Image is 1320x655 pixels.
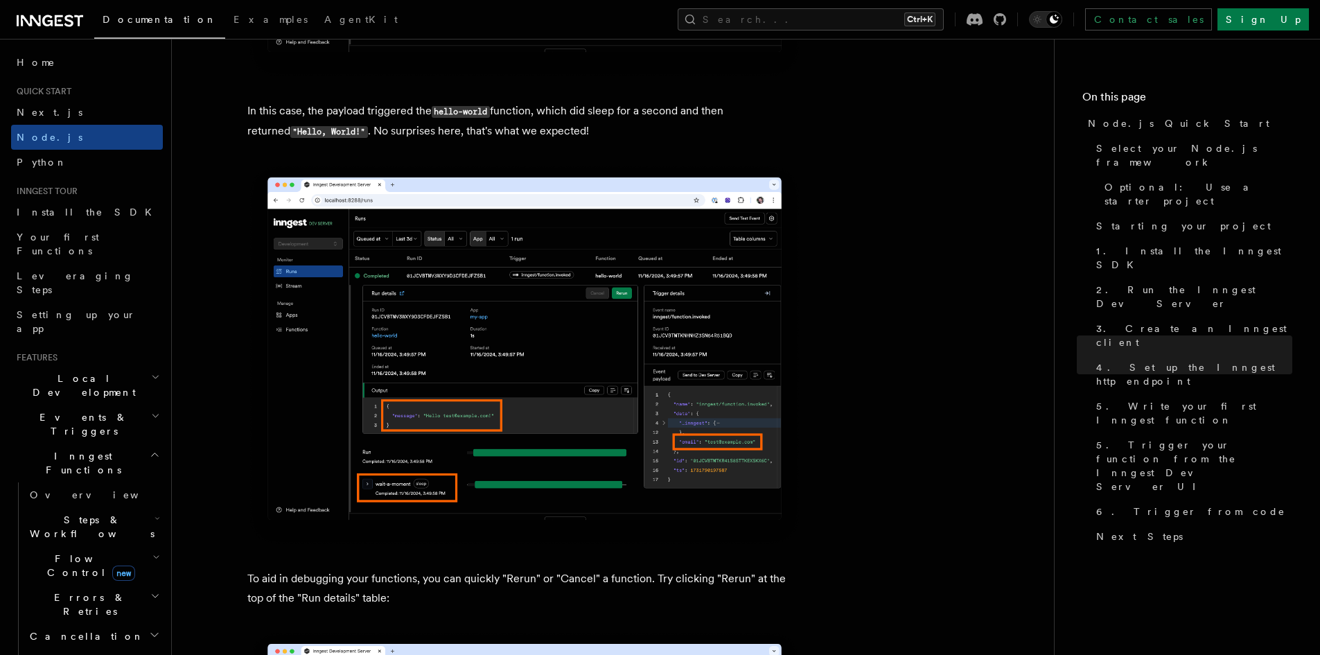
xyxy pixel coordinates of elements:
h4: On this page [1082,89,1292,111]
button: Search...Ctrl+K [678,8,944,30]
span: 6. Trigger from code [1096,505,1285,518]
a: Examples [225,4,316,37]
code: hello-world [432,106,490,118]
span: Leveraging Steps [17,270,134,295]
a: 3. Create an Inngest client [1091,316,1292,355]
span: 3. Create an Inngest client [1096,322,1292,349]
span: Steps & Workflows [24,513,155,541]
span: 5. Trigger your function from the Inngest Dev Server UI [1096,438,1292,494]
a: Setting up your app [11,302,163,341]
span: 2. Run the Inngest Dev Server [1096,283,1292,311]
span: Inngest tour [11,186,78,197]
a: Contact sales [1085,8,1212,30]
span: Cancellation [24,629,144,643]
button: Toggle dark mode [1029,11,1062,28]
span: Node.js Quick Start [1088,116,1269,130]
span: Quick start [11,86,71,97]
span: 5. Write your first Inngest function [1096,399,1292,427]
span: Next.js [17,107,82,118]
a: 2. Run the Inngest Dev Server [1091,277,1292,316]
a: 6. Trigger from code [1091,499,1292,524]
a: Install the SDK [11,200,163,225]
p: To aid in debugging your functions, you can quickly "Rerun" or "Cancel" a function. Try clicking ... [247,569,802,608]
button: Errors & Retries [24,585,163,624]
button: Steps & Workflows [24,507,163,546]
a: Sign Up [1217,8,1309,30]
span: Flow Control [24,552,152,579]
span: Errors & Retries [24,591,150,618]
a: 5. Trigger your function from the Inngest Dev Server UI [1091,433,1292,499]
button: Flow Controlnew [24,546,163,585]
p: In this case, the payload triggered the function, which did sleep for a second and then returned ... [247,101,802,141]
span: Optional: Use a starter project [1105,180,1292,208]
a: Next.js [11,100,163,125]
span: Overview [30,489,173,500]
button: Events & Triggers [11,405,163,444]
kbd: Ctrl+K [904,12,935,26]
span: Home [17,55,55,69]
span: Install the SDK [17,207,160,218]
code: "Hello, World!" [290,126,368,138]
button: Local Development [11,366,163,405]
a: Node.js Quick Start [1082,111,1292,136]
a: 4. Set up the Inngest http endpoint [1091,355,1292,394]
a: Python [11,150,163,175]
span: Node.js [17,132,82,143]
img: Inngest Dev Server web interface's runs tab with a single completed run expanded indicating that ... [247,164,802,547]
button: Cancellation [24,624,163,649]
span: Your first Functions [17,232,99,256]
span: new [112,566,135,581]
span: Features [11,352,58,363]
span: Starting your project [1096,219,1271,233]
a: Optional: Use a starter project [1099,175,1292,213]
a: Your first Functions [11,225,163,263]
button: Inngest Functions [11,444,163,482]
a: Leveraging Steps [11,263,163,302]
a: Next Steps [1091,524,1292,549]
a: Node.js [11,125,163,150]
span: Python [17,157,67,168]
span: Inngest Functions [11,449,150,477]
span: 4. Set up the Inngest http endpoint [1096,360,1292,388]
a: Home [11,50,163,75]
a: 1. Install the Inngest SDK [1091,238,1292,277]
a: 5. Write your first Inngest function [1091,394,1292,433]
a: Overview [24,482,163,507]
span: AgentKit [324,14,398,25]
a: AgentKit [316,4,406,37]
a: Starting your project [1091,213,1292,238]
a: Select your Node.js framework [1091,136,1292,175]
a: Documentation [94,4,225,39]
span: Documentation [103,14,217,25]
span: 1. Install the Inngest SDK [1096,244,1292,272]
span: Select your Node.js framework [1096,141,1292,169]
span: Events & Triggers [11,410,151,438]
span: Next Steps [1096,530,1183,543]
span: Local Development [11,372,151,399]
span: Setting up your app [17,309,136,334]
span: Examples [234,14,308,25]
